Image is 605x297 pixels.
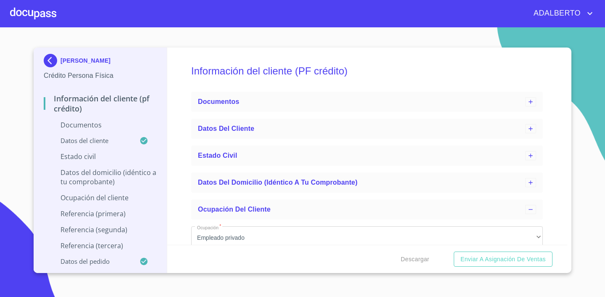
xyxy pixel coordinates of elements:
[44,93,157,114] p: Información del cliente (PF crédito)
[527,7,595,20] button: account of current user
[191,172,543,193] div: Datos del domicilio (idéntico a tu comprobante)
[44,209,157,218] p: Referencia (primera)
[191,199,543,220] div: Ocupación del Cliente
[198,125,254,132] span: Datos del cliente
[191,146,543,166] div: Estado Civil
[191,92,543,112] div: Documentos
[527,7,585,20] span: ADALBERTO
[198,206,271,213] span: Ocupación del Cliente
[460,254,546,265] span: Enviar a Asignación de Ventas
[454,252,552,267] button: Enviar a Asignación de Ventas
[44,71,157,81] p: Crédito Persona Física
[44,257,139,265] p: Datos del pedido
[44,152,157,161] p: Estado Civil
[198,152,237,159] span: Estado Civil
[198,179,358,186] span: Datos del domicilio (idéntico a tu comprobante)
[44,54,157,71] div: [PERSON_NAME]
[191,119,543,139] div: Datos del cliente
[191,54,543,88] h5: Información del cliente (PF crédito)
[397,252,433,267] button: Descargar
[44,54,60,67] img: Docupass spot blue
[44,120,157,130] p: Documentos
[44,136,139,145] p: Datos del cliente
[44,225,157,234] p: Referencia (segunda)
[191,226,543,249] div: Empleado privado
[44,241,157,250] p: Referencia (tercera)
[198,98,239,105] span: Documentos
[60,57,110,64] p: [PERSON_NAME]
[44,168,157,186] p: Datos del domicilio (idéntico a tu comprobante)
[44,193,157,202] p: Ocupación del Cliente
[401,254,429,265] span: Descargar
